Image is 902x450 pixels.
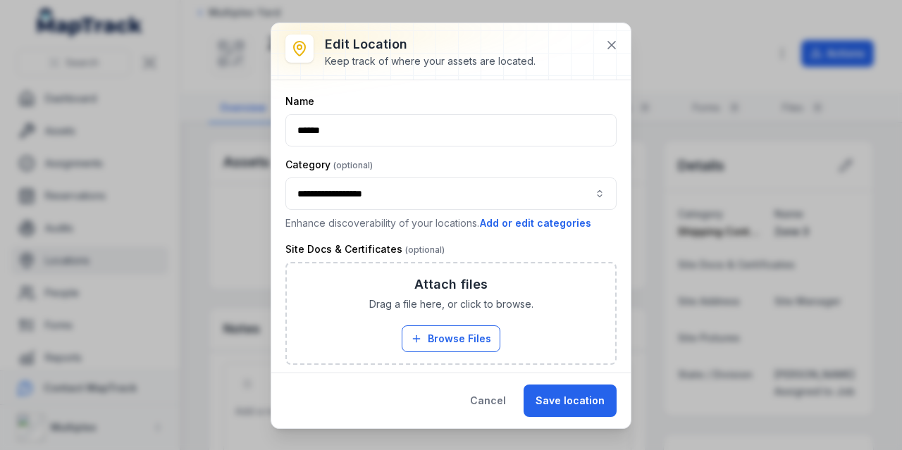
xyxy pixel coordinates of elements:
[524,385,617,417] button: Save location
[285,158,373,172] label: Category
[285,94,314,108] label: Name
[285,215,617,231] p: Enhance discoverability of your locations.
[402,325,500,352] button: Browse Files
[479,215,592,231] button: Add or edit categories
[458,385,518,417] button: Cancel
[369,297,533,311] span: Drag a file here, or click to browse.
[414,275,488,294] h3: Attach files
[285,242,445,256] label: Site Docs & Certificates
[325,54,536,68] div: Keep track of where your assets are located.
[325,35,536,54] h3: Edit location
